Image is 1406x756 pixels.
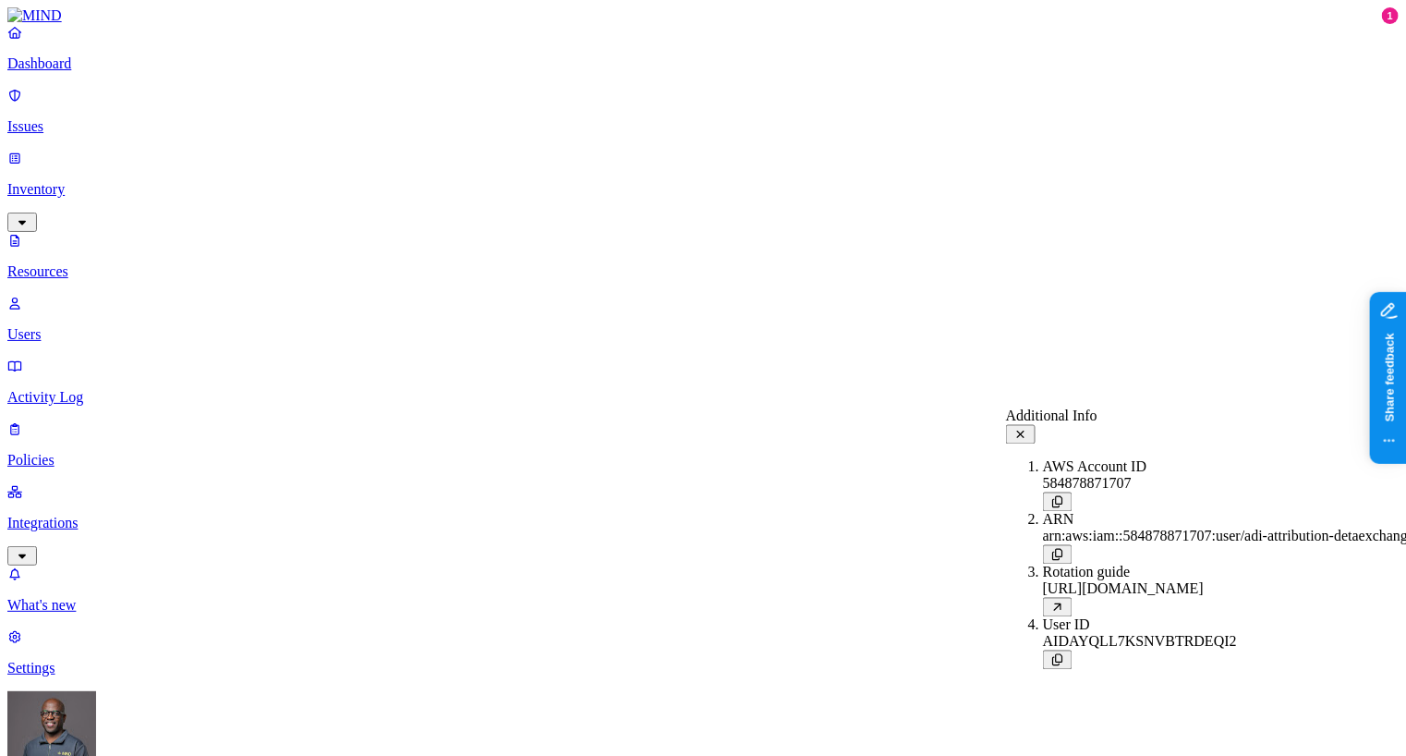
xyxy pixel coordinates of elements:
[1043,617,1090,633] span: User ID
[1043,459,1146,475] span: AWS Account ID
[7,597,1399,614] p: What's new
[7,515,1399,531] p: Integrations
[7,7,62,24] img: MIND
[7,55,1399,72] p: Dashboard
[1043,565,1131,580] span: Rotation guide
[7,326,1399,343] p: Users
[1382,7,1399,24] div: 1
[7,452,1399,469] p: Policies
[7,660,1399,677] p: Settings
[7,118,1399,135] p: Issues
[7,181,1399,198] p: Inventory
[7,389,1399,406] p: Activity Log
[7,263,1399,280] p: Resources
[1043,512,1074,528] span: ARN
